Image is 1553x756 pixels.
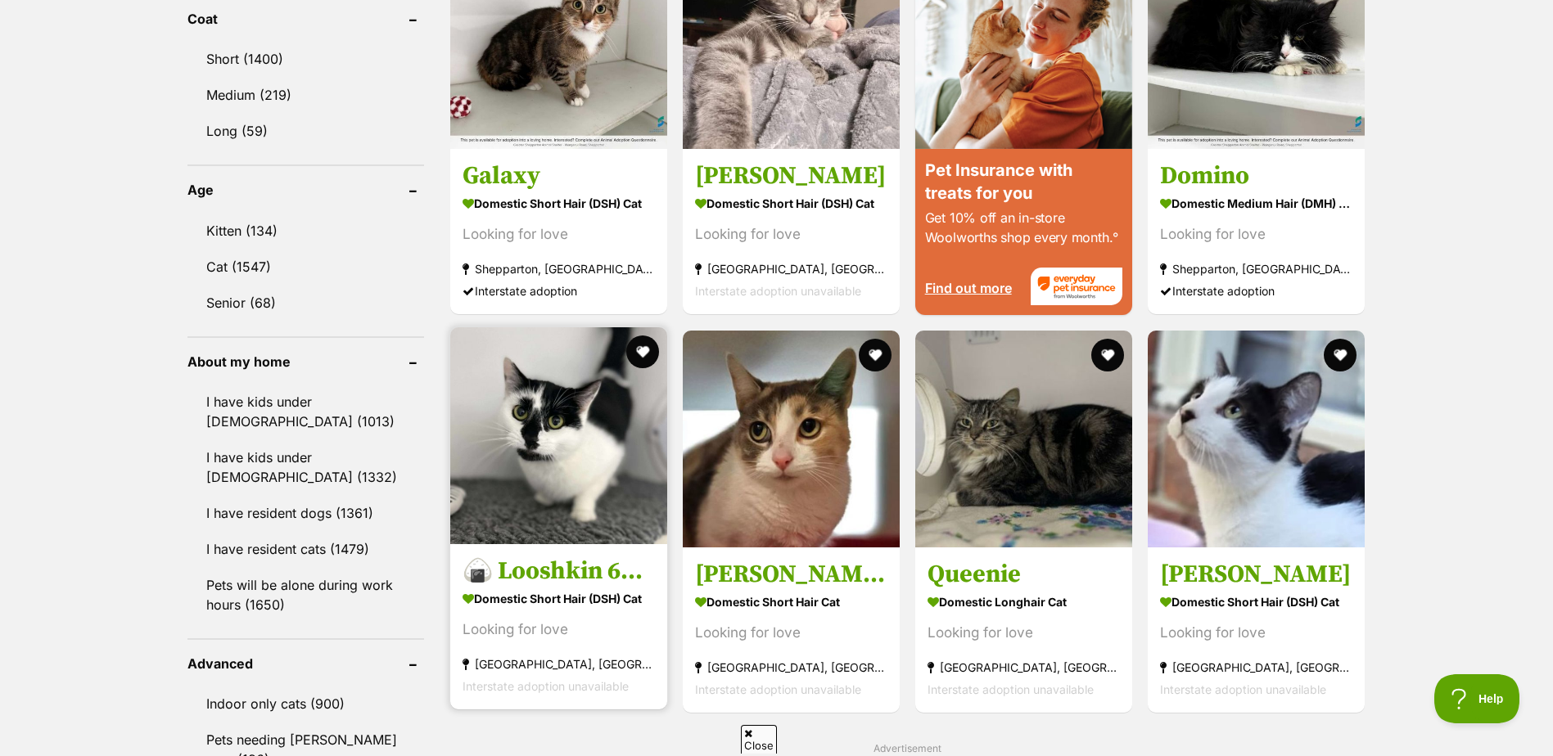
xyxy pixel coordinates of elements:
[695,682,861,696] span: Interstate adoption unavailable
[187,496,424,530] a: I have resident dogs (1361)
[1160,281,1352,303] div: Interstate adoption
[859,339,892,371] button: favourite
[450,543,667,709] a: 🍙 Looshkin 6340 🍙 Domestic Short Hair (DSH) Cat Looking for love [GEOGRAPHIC_DATA], [GEOGRAPHIC_D...
[463,161,655,192] h3: Galaxy
[450,149,667,315] a: Galaxy Domestic Short Hair (DSH) Cat Looking for love Shepparton, [GEOGRAPHIC_DATA] Interstate ad...
[695,161,887,192] h3: [PERSON_NAME]
[187,11,424,26] header: Coat
[1160,224,1352,246] div: Looking for love
[915,547,1132,713] a: Queenie Domestic Longhair Cat Looking for love [GEOGRAPHIC_DATA], [GEOGRAPHIC_DATA] Interstate ad...
[187,286,424,320] a: Senior (68)
[695,285,861,299] span: Interstate adoption unavailable
[463,224,655,246] div: Looking for love
[1160,590,1352,614] strong: Domestic Short Hair (DSH) Cat
[463,619,655,641] div: Looking for love
[928,559,1120,590] h3: Queenie
[1324,339,1357,371] button: favourite
[695,622,887,644] div: Looking for love
[695,224,887,246] div: Looking for love
[463,556,655,587] h3: 🍙 Looshkin 6340 🍙
[463,192,655,216] strong: Domestic Short Hair (DSH) Cat
[463,259,655,281] strong: Shepparton, [GEOGRAPHIC_DATA]
[187,385,424,439] a: I have kids under [DEMOGRAPHIC_DATA] (1013)
[187,686,424,721] a: Indoor only cats (900)
[187,214,424,248] a: Kitten (134)
[695,656,887,678] strong: [GEOGRAPHIC_DATA], [GEOGRAPHIC_DATA]
[695,590,887,614] strong: Domestic Short Hair Cat
[1148,149,1365,315] a: Domino Domestic Medium Hair (DMH) Cat Looking for love Shepparton, [GEOGRAPHIC_DATA] Interstate a...
[695,259,887,281] strong: [GEOGRAPHIC_DATA], [GEOGRAPHIC_DATA]
[187,250,424,284] a: Cat (1547)
[187,354,424,369] header: About my home
[187,656,424,671] header: Advanced
[626,335,659,368] button: favourite
[741,725,777,754] span: Close
[187,78,424,112] a: Medium (219)
[1160,622,1352,644] div: Looking for love
[1160,161,1352,192] h3: Domino
[463,281,655,303] div: Interstate adoption
[695,559,887,590] h3: [PERSON_NAME] [PERSON_NAME]
[928,622,1120,644] div: Looking for love
[874,742,941,754] span: Advertisement
[187,568,424,622] a: Pets will be alone during work hours (1650)
[928,590,1120,614] strong: Domestic Longhair Cat
[187,440,424,494] a: I have kids under [DEMOGRAPHIC_DATA] (1332)
[1148,331,1365,547] img: Mollie - Domestic Short Hair (DSH) Cat
[187,532,424,566] a: I have resident cats (1479)
[683,331,900,547] img: Betty Crocker - Domestic Short Hair Cat
[1160,656,1352,678] strong: [GEOGRAPHIC_DATA], [GEOGRAPHIC_DATA]
[463,679,629,693] span: Interstate adoption unavailable
[463,653,655,675] strong: [GEOGRAPHIC_DATA], [GEOGRAPHIC_DATA]
[1160,682,1326,696] span: Interstate adoption unavailable
[187,182,424,197] header: Age
[187,42,424,76] a: Short (1400)
[463,587,655,610] strong: Domestic Short Hair (DSH) Cat
[187,114,424,148] a: Long (59)
[683,547,900,713] a: [PERSON_NAME] [PERSON_NAME] Domestic Short Hair Cat Looking for love [GEOGRAPHIC_DATA], [GEOGRAPH...
[1434,674,1520,723] iframe: Help Scout Beacon - Open
[1160,559,1352,590] h3: [PERSON_NAME]
[695,192,887,216] strong: Domestic Short Hair (DSH) Cat
[1091,339,1124,371] button: favourite
[683,149,900,315] a: [PERSON_NAME] Domestic Short Hair (DSH) Cat Looking for love [GEOGRAPHIC_DATA], [GEOGRAPHIC_DATA]...
[1160,192,1352,216] strong: Domestic Medium Hair (DMH) Cat
[450,327,667,544] img: 🍙 Looshkin 6340 🍙 - Domestic Short Hair (DSH) Cat
[928,682,1094,696] span: Interstate adoption unavailable
[1148,547,1365,713] a: [PERSON_NAME] Domestic Short Hair (DSH) Cat Looking for love [GEOGRAPHIC_DATA], [GEOGRAPHIC_DATA]...
[915,331,1132,547] img: Queenie - Domestic Longhair Cat
[928,656,1120,678] strong: [GEOGRAPHIC_DATA], [GEOGRAPHIC_DATA]
[1160,259,1352,281] strong: Shepparton, [GEOGRAPHIC_DATA]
